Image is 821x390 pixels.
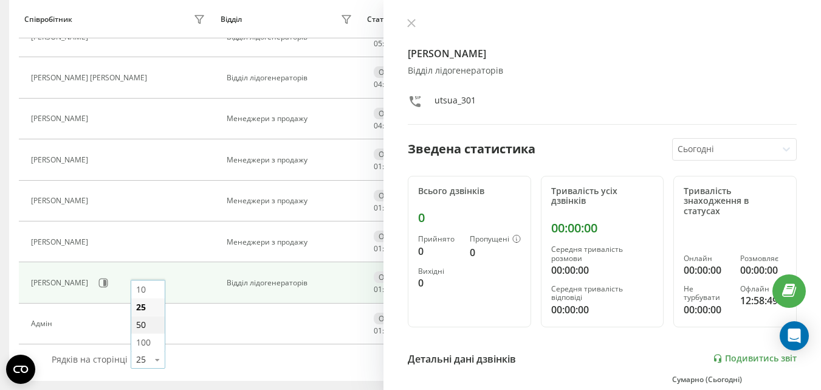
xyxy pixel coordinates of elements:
[418,211,521,225] div: 0
[551,186,654,207] div: Тривалість усіх дзвінків
[374,326,382,336] span: 01
[551,302,654,317] div: 00:00:00
[672,375,797,384] div: Сумарно (Сьогодні)
[374,80,403,89] div: : :
[374,79,382,89] span: 04
[684,186,786,217] div: Тривалість знаходження в статусах
[408,140,535,158] div: Зведена статистика
[551,221,654,235] div: 00:00:00
[374,122,403,130] div: : :
[227,238,355,246] div: Менеджери з продажу
[227,114,355,123] div: Менеджери з продажу
[684,254,730,263] div: Онлайн
[52,353,128,365] span: Рядків на сторінці
[408,352,516,366] div: Детальні дані дзвінків
[374,284,382,294] span: 01
[713,353,797,364] a: Подивитись звіт
[227,197,355,205] div: Менеджери з продажу
[31,114,91,123] div: [PERSON_NAME]
[227,33,355,41] div: Відділ лідогенераторів
[435,94,476,112] div: utsua_301
[31,197,91,205] div: [PERSON_NAME]
[470,245,521,260] div: 0
[740,254,786,263] div: Розмовляє
[740,293,786,308] div: 12:58:49
[374,271,413,283] div: Офлайн
[418,235,460,243] div: Прийнято
[24,15,72,24] div: Співробітник
[374,231,413,242] div: Офлайн
[780,321,809,350] div: Open Intercom Messenger
[374,38,382,49] span: 05
[684,285,730,302] div: Не турбувати
[551,285,654,302] div: Середня тривалість відповіді
[221,15,242,24] div: Відділ
[227,156,355,164] div: Менеджери з продажу
[374,313,413,324] div: Офлайн
[418,244,460,259] div: 0
[31,238,91,246] div: [PERSON_NAME]
[684,302,730,317] div: 00:00:00
[684,263,730,277] div: 00:00:00
[740,263,786,277] div: 00:00:00
[136,353,146,366] div: 25
[374,204,403,212] div: : :
[374,190,413,201] div: Офлайн
[374,327,403,335] div: : :
[374,203,382,213] span: 01
[374,245,403,253] div: : :
[374,243,382,254] span: 01
[408,66,797,76] div: Відділ лідогенераторів
[418,186,521,197] div: Всього дзвінків
[136,336,151,348] span: 100
[136,284,146,295] span: 10
[374,285,403,294] div: : :
[418,276,460,290] div: 0
[374,108,413,119] div: Офлайн
[31,33,91,41] div: [PERSON_NAME]
[374,161,382,172] span: 01
[374,66,413,78] div: Офлайн
[418,267,460,276] div: Вихідні
[136,301,146,313] span: 25
[136,319,146,330] span: 50
[227,74,355,82] div: Відділ лідогенераторів
[551,263,654,277] div: 00:00:00
[227,279,355,287] div: Відділ лідогенераторів
[31,74,150,82] div: [PERSON_NAME] [PERSON_NAME]
[470,235,521,245] div: Пропущені
[408,46,797,61] h4: [PERSON_NAME]
[31,319,55,328] div: Адмін
[374,40,403,48] div: : :
[374,120,382,131] span: 04
[740,285,786,293] div: Офлайн
[6,355,35,384] button: Open CMP widget
[374,148,413,160] div: Офлайн
[367,15,391,24] div: Статус
[31,279,91,287] div: [PERSON_NAME]
[31,156,91,164] div: [PERSON_NAME]
[551,245,654,263] div: Середня тривалість розмови
[374,162,403,171] div: : :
